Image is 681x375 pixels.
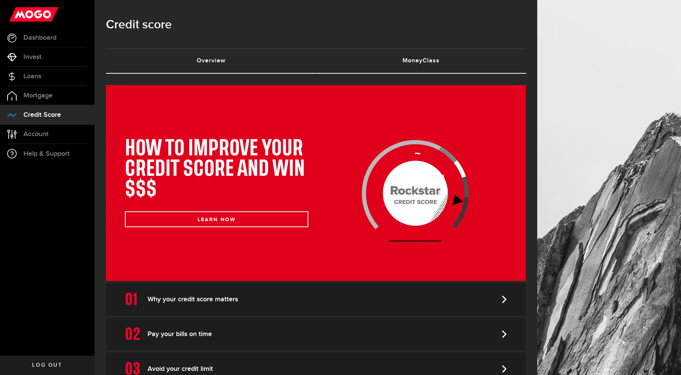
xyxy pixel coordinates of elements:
[125,211,308,227] button: LEARN NOW
[23,150,70,157] span: Help & Support
[106,283,526,316] a: Why your credit score matters
[23,92,53,99] span: Mortgage
[32,363,62,368] span: Log out
[125,139,308,200] h1: HOW TO IMPROVE YOUR CREDIT SCORE AND WIN $$$
[106,49,316,73] a: Overview
[23,73,41,80] span: Loans
[23,54,42,60] span: Invest
[316,49,526,73] a: MoneyClass
[23,112,61,118] span: Credit Score
[23,131,48,138] span: Account
[23,34,56,41] span: Dashboard
[6,3,29,26] button: Open LiveChat chat widget
[106,48,526,74] ul: Tabs Navigation
[106,15,526,35] h1: Credit score
[106,318,526,350] a: Pay your bills on time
